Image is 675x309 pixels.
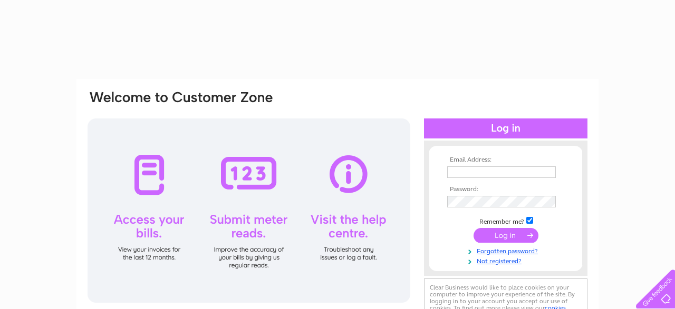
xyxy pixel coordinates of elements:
[445,186,567,193] th: Password:
[445,156,567,164] th: Email Address:
[474,228,538,243] input: Submit
[445,215,567,226] td: Remember me?
[447,255,567,265] a: Not registered?
[447,245,567,255] a: Forgotten password?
